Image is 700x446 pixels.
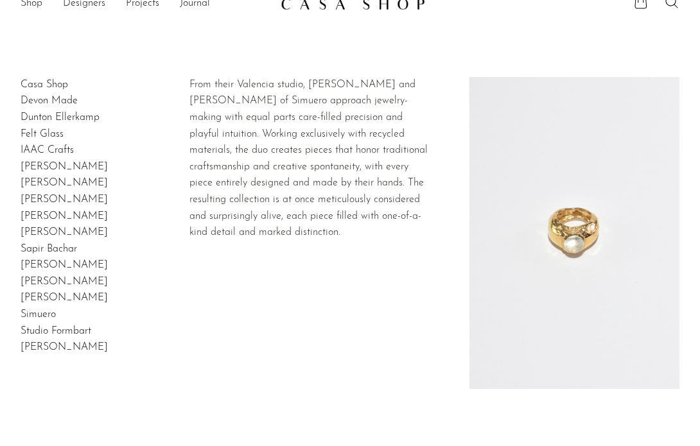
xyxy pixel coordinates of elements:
img: Simuero [469,77,679,390]
a: Studio Formbart [21,326,91,336]
a: [PERSON_NAME] [21,162,108,172]
a: Dunton Ellerkamp [21,112,100,123]
a: [PERSON_NAME] [21,260,108,270]
a: [PERSON_NAME] [21,293,108,303]
a: Devon Made [21,96,78,106]
a: Casa Shop [21,80,68,90]
a: [PERSON_NAME] [21,227,108,237]
a: [PERSON_NAME] [21,277,108,287]
a: Felt Glass [21,129,64,139]
a: Sapir Bachar [21,244,77,254]
a: IAAC Crafts [21,145,74,155]
a: [PERSON_NAME] [21,342,108,352]
a: [PERSON_NAME] [21,178,108,188]
a: [PERSON_NAME] [21,194,108,205]
div: From their Valencia studio, [PERSON_NAME] and [PERSON_NAME] of Simuero approach jewelry-making wi... [189,77,435,241]
a: Simuero [21,309,56,320]
a: [PERSON_NAME] [21,211,108,221]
